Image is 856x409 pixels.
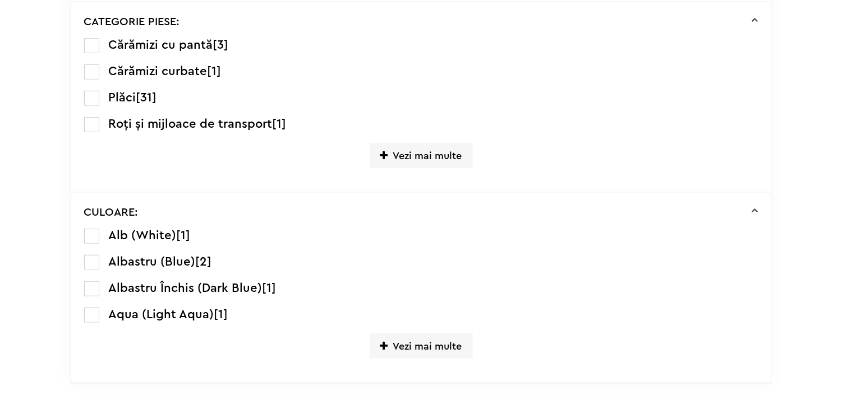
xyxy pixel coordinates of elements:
[109,118,273,130] span: Roți și mijloace de transport
[196,255,212,268] span: [2]
[109,255,196,268] span: Albastru (Blue)
[208,65,222,77] span: [1]
[136,91,157,104] span: [31]
[177,229,191,241] span: [1]
[370,333,473,359] span: Vezi mai multe
[109,308,214,320] span: Aqua (Light Aqua)
[109,91,136,104] span: Plăci
[84,16,180,27] p: CATEGORIE PIESE:
[370,143,473,168] span: Vezi mai multe
[263,282,277,294] span: [1]
[273,118,287,130] span: [1]
[109,39,213,51] span: Cărămizi cu pantă
[214,308,228,320] span: [1]
[109,229,177,241] span: Alb (White)
[213,39,229,51] span: [3]
[84,207,139,218] p: CULOARE:
[109,65,208,77] span: Cărămizi curbate
[109,282,263,294] span: Albastru Închis (Dark Blue)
